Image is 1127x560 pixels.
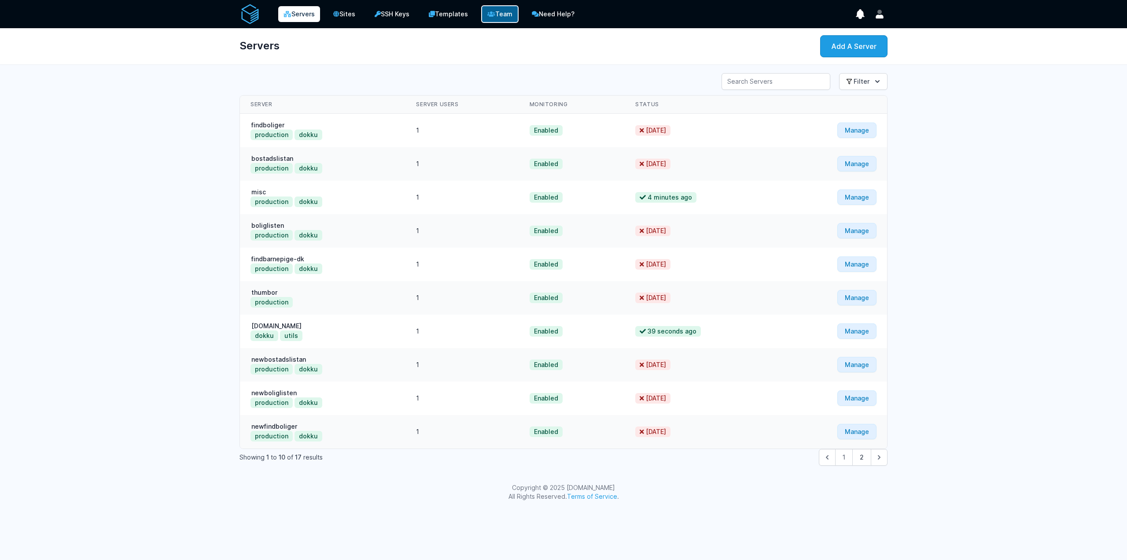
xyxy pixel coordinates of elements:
[530,360,563,370] span: Enabled
[635,426,670,437] span: [DATE]
[239,35,280,56] h1: Servers
[405,315,519,348] td: 1
[278,6,320,22] a: Servers
[250,423,298,430] a: newfindboliger
[837,357,877,372] a: Manage
[835,449,853,466] span: 1
[530,426,563,437] span: Enabled
[530,125,563,136] span: Enabled
[405,281,519,315] td: 1
[250,263,293,274] button: production
[271,453,277,461] span: to
[526,5,581,23] a: Need Help?
[250,155,294,162] a: bostadslistan
[423,5,474,23] a: Templates
[250,431,293,441] button: production
[250,121,285,129] a: findboliger
[250,330,278,341] button: dokku
[635,393,670,404] span: [DATE]
[239,449,888,466] nav: Pagination Navigation
[567,493,617,500] a: Terms of Service
[327,5,361,23] a: Sites
[405,96,519,114] th: Server Users
[839,73,888,90] button: Filter
[820,35,888,57] a: Add A Server
[295,263,322,274] button: dokku
[635,293,670,303] span: [DATE]
[250,188,267,196] a: misc
[635,159,670,169] span: [DATE]
[250,397,293,408] button: production
[837,223,877,238] a: Manage
[405,147,519,181] td: 1
[837,323,877,339] a: Manage
[405,348,519,382] td: 1
[530,159,563,169] span: Enabled
[635,192,696,203] span: 4 minutes ago
[250,255,305,263] a: findbarnepige-dk
[852,449,871,466] button: Go to page 2
[250,197,293,207] button: production
[250,163,293,174] button: production
[405,214,519,248] td: 1
[250,222,285,229] a: boliglisten
[871,449,888,466] button: Next &raquo;
[530,326,563,337] span: Enabled
[250,356,307,363] a: newbostadslistan
[635,360,670,370] span: [DATE]
[295,163,322,174] button: dokku
[266,453,269,461] span: 1
[837,189,877,205] a: Manage
[250,297,293,308] button: production
[405,181,519,214] td: 1
[295,431,322,441] button: dokku
[295,397,322,408] button: dokku
[295,197,322,207] button: dokku
[519,96,625,114] th: Monitoring
[405,114,519,148] td: 1
[635,125,670,136] span: [DATE]
[837,156,877,171] a: Manage
[279,453,285,461] span: 10
[250,389,298,397] a: newboliglisten
[837,256,877,272] a: Manage
[239,4,261,25] img: serverAuth logo
[250,130,293,140] button: production
[837,424,877,439] a: Manage
[295,453,302,461] span: 17
[722,73,830,90] input: Search Servers
[303,453,323,461] span: results
[635,226,670,236] span: [DATE]
[872,6,888,22] button: User menu
[852,6,868,22] button: show notifications
[405,382,519,415] td: 1
[250,289,278,296] a: thumbor
[530,226,563,236] span: Enabled
[295,364,322,375] button: dokku
[295,230,322,241] button: dokku
[405,248,519,281] td: 1
[625,96,779,114] th: Status
[240,96,405,114] th: Server
[481,5,519,23] a: Team
[837,390,877,406] a: Manage
[287,453,293,461] span: of
[250,322,302,330] a: [DOMAIN_NAME]
[250,230,293,241] button: production
[368,5,416,23] a: SSH Keys
[837,122,877,138] a: Manage
[635,326,701,337] span: 39 seconds ago
[239,453,265,461] span: Showing
[280,330,302,341] button: utils
[405,415,519,449] td: 1
[295,130,322,140] button: dokku
[250,364,293,375] button: production
[530,393,563,404] span: Enabled
[635,259,670,270] span: [DATE]
[837,290,877,305] a: Manage
[530,192,563,203] span: Enabled
[819,455,836,464] span: &laquo; Previous
[530,259,563,270] span: Enabled
[530,293,563,303] span: Enabled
